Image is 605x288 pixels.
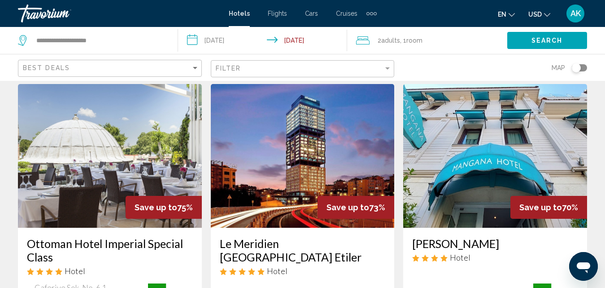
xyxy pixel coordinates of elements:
span: Save up to [519,203,562,212]
a: Flights [268,10,287,17]
span: USD [528,11,542,18]
button: Check-in date: Sep 16, 2025 Check-out date: Sep 19, 2025 [178,27,347,54]
button: Filter [211,60,395,78]
button: Toggle map [565,64,587,72]
button: Change language [498,8,515,21]
span: Map [552,62,565,74]
button: User Menu [564,4,587,23]
span: , 1 [400,34,422,47]
a: Cruises [336,10,357,17]
div: 4 star Hotel [412,253,578,262]
img: Hotel image [211,84,395,228]
span: Save up to [135,203,177,212]
span: Room [406,37,422,44]
span: 2 [378,34,400,47]
button: Travelers: 2 adults, 0 children [347,27,507,54]
button: Search [507,32,587,49]
div: 73% [318,196,394,219]
img: Hotel image [18,84,202,228]
a: Hotels [229,10,250,17]
span: Save up to [326,203,369,212]
mat-select: Sort by [23,65,199,72]
span: Hotel [267,266,287,276]
div: 75% [126,196,202,219]
span: Filter [216,65,241,72]
button: Change currency [528,8,550,21]
a: Travorium [18,4,220,22]
span: Hotel [65,266,85,276]
span: Search [531,37,563,44]
button: Extra navigation items [366,6,377,21]
img: Hotel image [403,84,587,228]
span: Hotel [450,253,470,262]
a: Cars [305,10,318,17]
iframe: Кнопка запуска окна обмена сообщениями [569,252,598,281]
span: Adults [381,37,400,44]
div: 5 star Hotel [220,266,386,276]
a: Le Meridien [GEOGRAPHIC_DATA] Etiler [220,237,386,264]
span: en [498,11,506,18]
a: Ottoman Hotel Imperial Special Class [27,237,193,264]
div: 4 star Hotel [27,266,193,276]
a: [PERSON_NAME] [412,237,578,250]
div: 70% [510,196,587,219]
span: Best Deals [23,64,70,71]
span: AK [570,9,581,18]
